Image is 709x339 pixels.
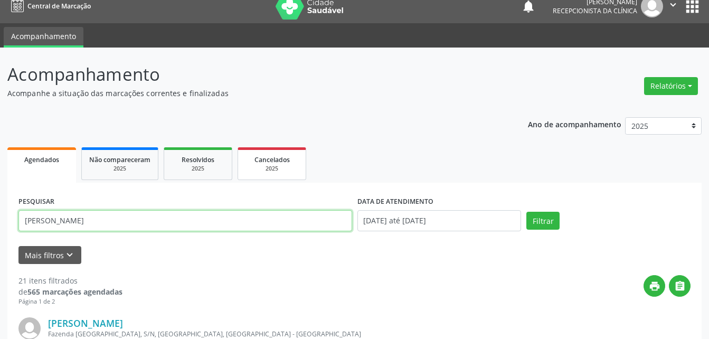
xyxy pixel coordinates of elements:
a: Acompanhamento [4,27,83,48]
div: Fazenda [GEOGRAPHIC_DATA], S/N, [GEOGRAPHIC_DATA], [GEOGRAPHIC_DATA] - [GEOGRAPHIC_DATA] [48,329,532,338]
span: Resolvidos [182,155,214,164]
button: Filtrar [526,212,560,230]
button: Mais filtroskeyboard_arrow_down [18,246,81,265]
p: Ano de acompanhamento [528,117,621,130]
a: [PERSON_NAME] [48,317,123,329]
label: PESQUISAR [18,194,54,210]
button:  [669,275,691,297]
button: Relatórios [644,77,698,95]
input: Selecione um intervalo [357,210,522,231]
span: Cancelados [254,155,290,164]
i:  [674,280,686,292]
i: print [649,280,660,292]
strong: 565 marcações agendadas [27,287,122,297]
div: 2025 [172,165,224,173]
input: Nome, CNS [18,210,352,231]
p: Acompanhe a situação das marcações correntes e finalizadas [7,88,494,99]
button: print [644,275,665,297]
span: Agendados [24,155,59,164]
i: keyboard_arrow_down [64,249,75,261]
div: 2025 [245,165,298,173]
div: Página 1 de 2 [18,297,122,306]
label: DATA DE ATENDIMENTO [357,194,433,210]
span: Não compareceram [89,155,150,164]
span: Central de Marcação [27,2,91,11]
div: 2025 [89,165,150,173]
span: Recepcionista da clínica [553,6,637,15]
p: Acompanhamento [7,61,494,88]
div: de [18,286,122,297]
div: 21 itens filtrados [18,275,122,286]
